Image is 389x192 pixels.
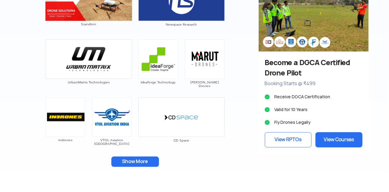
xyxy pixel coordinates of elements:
span: UrbanMatrix Technologies [45,81,132,84]
img: ic_vtolaviation.png [92,97,132,137]
a: View Courses [315,132,362,148]
a: CD Space [138,114,225,142]
button: Show More [111,157,159,167]
span: [PERSON_NAME] Drones [185,81,225,88]
img: ic_marutdrones.png [185,40,225,79]
h3: Become a DGCA Certified Drone Pilot [265,58,362,79]
li: Fly Drones Legally [265,118,362,127]
a: Indrones [45,114,86,142]
a: VTOL Aviation [GEOGRAPHIC_DATA] [92,114,132,146]
a: View RPTOs [265,132,312,148]
span: CD Space [138,139,225,142]
img: ic_ideaforge.png [139,40,178,79]
span: Newspace Research [138,23,225,26]
img: ic_indrones.png [46,97,85,137]
span: IdeaForge Technology [138,81,178,84]
span: Indrones [45,138,86,142]
a: UrbanMatrix Technologies [45,56,132,85]
a: IdeaForge Technology [138,56,178,84]
span: VTOL Aviation [GEOGRAPHIC_DATA] [92,138,132,146]
img: ic_urbanmatrix_double.png [45,39,132,79]
li: Valid for 10 Years [265,106,362,114]
span: Scandron [45,23,132,26]
li: Receive DGCA Certification [265,93,362,101]
img: ic_cdspace_double.png [138,97,225,137]
p: Booking Starts @ ₹499 [265,80,362,88]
